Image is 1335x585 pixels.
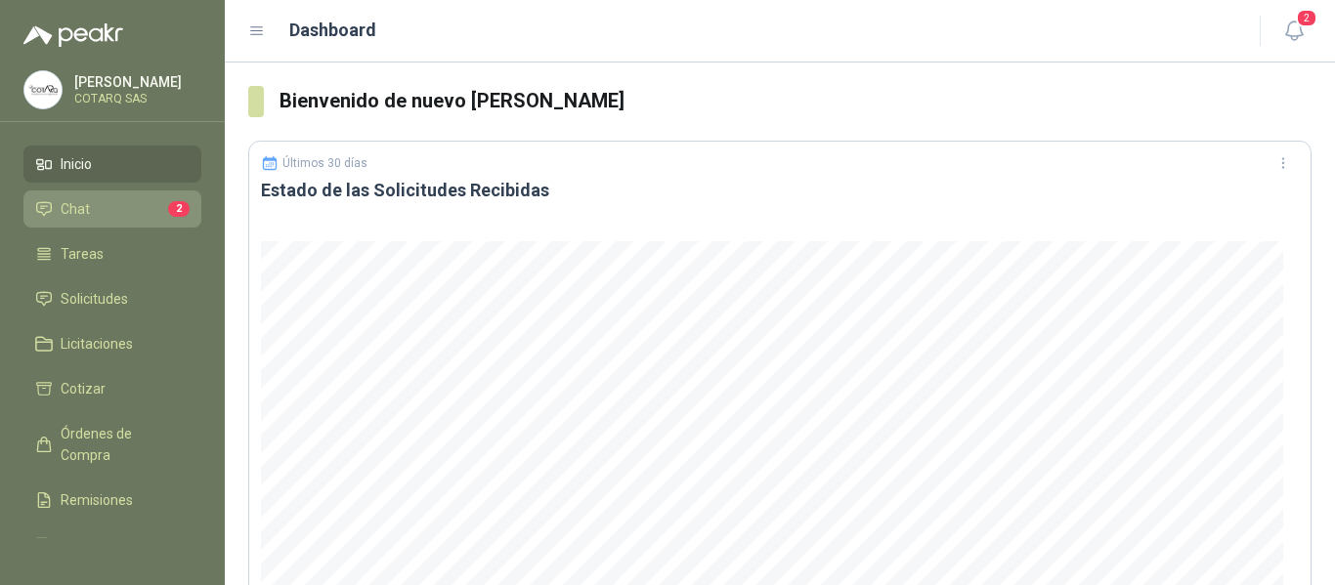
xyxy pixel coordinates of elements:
[61,243,104,265] span: Tareas
[61,378,106,399] span: Cotizar
[23,370,201,407] a: Cotizar
[282,156,367,170] p: Últimos 30 días
[23,526,201,564] a: Configuración
[289,17,376,44] h1: Dashboard
[61,198,90,220] span: Chat
[74,75,196,89] p: [PERSON_NAME]
[280,86,1312,116] h3: Bienvenido de nuevo [PERSON_NAME]
[61,333,133,355] span: Licitaciones
[74,93,196,104] p: COTARQ SAS
[23,23,123,47] img: Logo peakr
[61,489,133,511] span: Remisiones
[61,534,147,556] span: Configuración
[61,288,128,310] span: Solicitudes
[1276,14,1312,49] button: 2
[23,146,201,183] a: Inicio
[261,179,1299,202] h3: Estado de las Solicitudes Recibidas
[168,201,190,217] span: 2
[23,190,201,228] a: Chat2
[23,481,201,519] a: Remisiones
[23,325,201,362] a: Licitaciones
[61,423,183,466] span: Órdenes de Compra
[24,71,62,108] img: Company Logo
[23,415,201,474] a: Órdenes de Compra
[1296,9,1317,27] span: 2
[61,153,92,175] span: Inicio
[23,235,201,272] a: Tareas
[23,280,201,317] a: Solicitudes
